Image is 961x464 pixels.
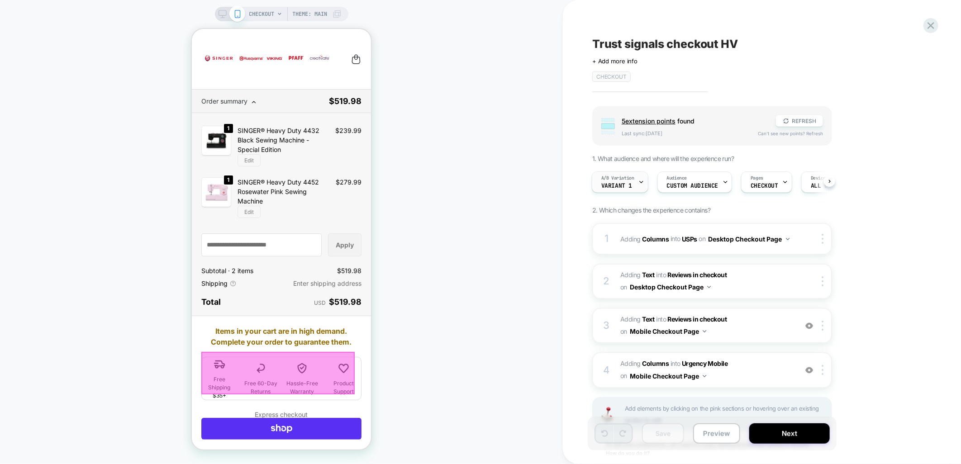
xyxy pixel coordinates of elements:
button: Desktop Checkout Page [709,232,790,246]
span: Reviews in checkout [668,271,727,279]
span: on [620,326,627,337]
button: Desktop Checkout Page [630,280,711,294]
button: Next [749,423,830,444]
a: Cart [159,25,170,36]
img: SINGER® Heavy Duty 4432 Black Sewing Machine - Special Edition -- Product Image [10,97,39,126]
aside: Language selected: English [143,415,170,417]
span: A/B Variation [601,175,634,181]
img: SINGER® Heavy Duty 4452 Rosewater Pink Sewing Machine [10,149,39,178]
span: on [699,233,706,244]
span: Theme: MAIN [293,7,328,21]
img: crossed eye [805,366,813,374]
span: INTO [656,271,666,279]
span: Order summary [10,68,56,76]
span: on [620,370,627,381]
b: Text [642,315,655,323]
button: Mobile Checkout Page [630,325,706,338]
span: ALL DEVICES [811,183,848,189]
img: down arrow [786,238,790,240]
img: close [822,321,823,331]
span: Shipping [10,250,36,259]
strong: $519.98 [137,67,170,77]
span: on [620,281,627,293]
section: Shopping cart [10,94,170,195]
div: 4 [602,361,611,379]
span: INTO [656,315,666,323]
div: 2 [602,272,611,290]
span: checkout [592,71,631,82]
span: 1 [36,95,38,104]
span: $519.98 [145,238,170,246]
span: Adding [620,235,669,242]
span: $239.99 [143,97,170,106]
span: CHECKOUT [249,7,275,21]
span: Adding [620,360,669,367]
span: 1. What audience and where will the experience run? [592,155,734,162]
span: Variant 1 [601,183,632,189]
span: Adding [620,315,655,323]
div: 3 [602,317,611,335]
span: Devices [811,175,828,181]
span: Audience [667,175,687,181]
b: Text [642,271,655,279]
img: crossed eye [805,322,813,330]
span: found [622,117,767,125]
span: $279.99 [144,148,170,158]
span: USPs [682,235,697,242]
span: Reviews in checkout [668,315,727,323]
strong: $519.98 [137,267,170,279]
span: CHECKOUT [751,183,778,189]
b: Columns [642,235,669,242]
img: close [822,234,823,244]
span: Trust signals checkout HV [592,37,738,51]
span: Items in your cart are in high demand. Complete your order to guarantee them. [19,298,160,317]
span: Custom Audience [667,183,718,189]
section: Express checkout [10,381,170,437]
img: close [822,365,823,375]
img: down arrow [703,330,706,332]
span: 2. Which changes the experience contains? [592,206,710,214]
h3: Express checkout [63,381,116,390]
img: down arrow [707,286,711,288]
b: Columns [642,360,669,367]
button: Mobile Checkout Page [630,369,706,383]
span: 1 [36,147,38,155]
span: INTO [671,235,680,242]
span: Enter shipping address [101,251,170,258]
button: Preview [693,423,740,444]
button: Save [642,423,684,444]
span: + Add more info [592,57,637,65]
p: SINGER® Heavy Duty 4432 Black Sewing Machine - Special Edition [46,97,137,125]
span: 5 extension point s [622,117,676,125]
span: Adding [620,271,655,279]
p: SINGER® Heavy Duty 4452 Rosewater Pink Sewing Machine [46,148,138,177]
img: Joystick [598,407,616,421]
span: Subtotal · 2 items [10,238,62,246]
span: Add elements by clicking on the pink sections or hovering over an existing section to edit [625,402,827,426]
img: close [822,276,823,286]
a: Shop Pay [10,389,170,411]
span: Can't see new points? Refresh [758,131,823,136]
div: 1 [602,230,611,248]
button: REFRESH [776,115,823,127]
span: INTO [671,360,680,367]
ul: Language list [152,415,170,417]
img: down arrow [703,375,706,377]
span: Urgency Mobile [682,360,728,367]
span: Last sync: [DATE] [622,130,749,137]
span: Pages [751,175,763,181]
strong: Total [10,268,29,278]
span: USD [122,270,134,277]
